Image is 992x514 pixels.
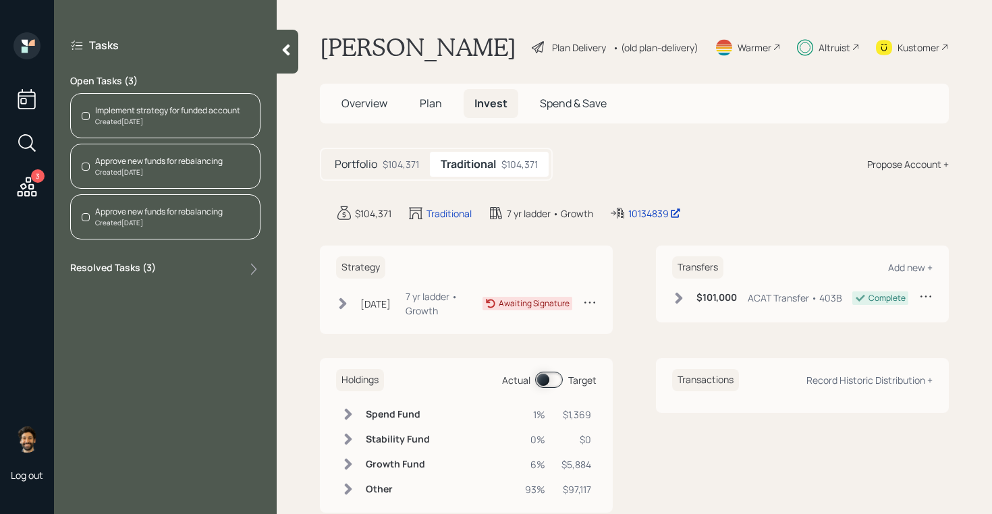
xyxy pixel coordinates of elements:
div: 3 [31,169,45,183]
div: 7 yr ladder • Growth [507,206,593,221]
div: 7 yr ladder • Growth [406,289,483,318]
h5: Portfolio [335,158,377,171]
div: Record Historic Distribution + [806,374,933,387]
h6: Transactions [672,369,739,391]
div: $1,369 [561,407,591,422]
div: Propose Account + [867,157,949,171]
div: Approve new funds for rebalancing [95,206,223,218]
div: $104,371 [501,157,538,171]
div: Actual [502,373,530,387]
h5: Traditional [441,158,496,171]
span: Invest [474,96,507,111]
h6: Growth Fund [366,459,430,470]
div: Created [DATE] [95,218,223,228]
div: 6% [525,457,545,472]
div: 93% [525,482,545,496]
div: $97,117 [561,482,591,496]
label: Resolved Tasks ( 3 ) [70,261,156,277]
h6: Other [366,484,430,495]
label: Tasks [89,38,119,53]
div: Add new + [888,261,933,274]
h6: Transfers [672,256,723,279]
div: [DATE] [360,297,391,311]
div: $104,371 [383,157,419,171]
h6: Spend Fund [366,409,430,420]
span: Overview [341,96,387,111]
div: Altruist [819,40,850,55]
div: $104,371 [355,206,391,221]
div: 0% [525,432,545,447]
span: Spend & Save [540,96,607,111]
div: • (old plan-delivery) [613,40,698,55]
div: 10134839 [628,206,681,221]
img: eric-schwartz-headshot.png [13,426,40,453]
div: Implement strategy for funded account [95,105,240,117]
div: Plan Delivery [552,40,606,55]
h6: Stability Fund [366,434,430,445]
div: Complete [869,292,906,304]
div: Warmer [738,40,771,55]
div: $0 [561,432,591,447]
div: Awaiting Signature [499,297,570,310]
div: ACAT Transfer • 403B [748,291,842,305]
div: Log out [11,469,43,482]
div: Approve new funds for rebalancing [95,155,223,167]
div: Target [568,373,597,387]
h6: Strategy [336,256,385,279]
span: Plan [420,96,442,111]
div: 1% [525,407,545,422]
div: Created [DATE] [95,167,223,177]
div: Traditional [426,206,472,221]
div: Created [DATE] [95,117,240,127]
h6: Holdings [336,369,384,391]
div: $5,884 [561,457,591,472]
h6: $101,000 [696,292,737,304]
h1: [PERSON_NAME] [320,32,516,62]
label: Open Tasks ( 3 ) [70,74,260,88]
div: Kustomer [898,40,939,55]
